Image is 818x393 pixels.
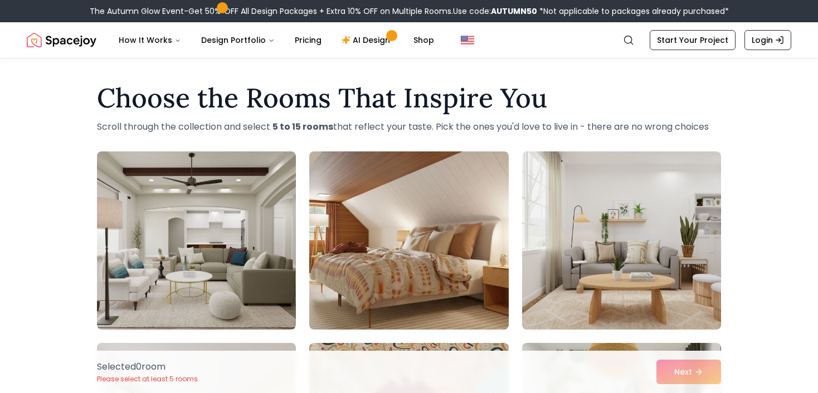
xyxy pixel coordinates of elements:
nav: Global [27,22,791,58]
a: Login [744,30,791,50]
a: Pricing [286,29,330,51]
img: Room room-3 [522,151,721,330]
img: United States [461,33,474,47]
strong: 5 to 15 rooms [272,120,333,133]
button: How It Works [110,29,190,51]
b: AUTUMN50 [491,6,537,17]
img: Room room-1 [97,151,296,330]
img: Spacejoy Logo [27,29,96,51]
a: Shop [405,29,443,51]
img: Room room-2 [309,151,508,330]
nav: Main [110,29,443,51]
span: *Not applicable to packages already purchased* [537,6,729,17]
a: Spacejoy [27,29,96,51]
span: Use code: [453,6,537,17]
button: Design Portfolio [192,29,284,51]
a: Start Your Project [650,30,736,50]
h1: Choose the Rooms That Inspire You [97,85,721,111]
p: Scroll through the collection and select that reflect your taste. Pick the ones you'd love to liv... [97,120,721,134]
p: Please select at least 5 rooms [97,375,198,384]
div: The Autumn Glow Event-Get 50% OFF All Design Packages + Extra 10% OFF on Multiple Rooms. [90,6,729,17]
p: Selected 0 room [97,360,198,374]
a: AI Design [333,29,402,51]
